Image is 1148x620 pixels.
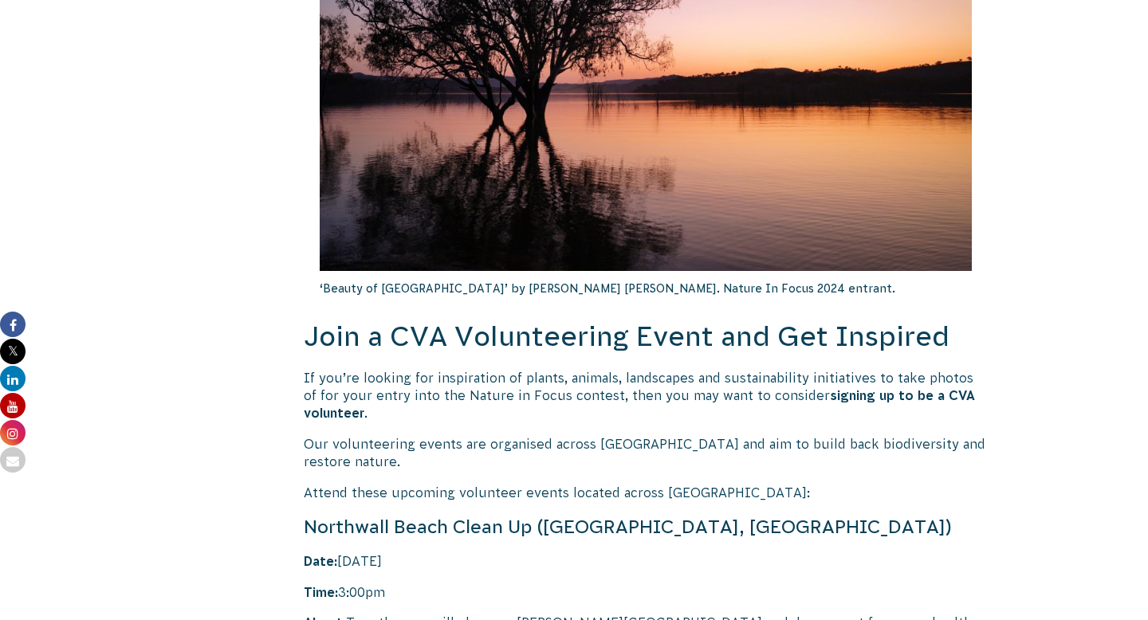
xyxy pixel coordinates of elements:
[304,585,338,599] strong: Time:
[304,435,988,471] p: Our volunteering events are organised across [GEOGRAPHIC_DATA] and aim to build back biodiversity...
[304,484,988,501] p: Attend these upcoming volunteer events located across [GEOGRAPHIC_DATA]:
[320,271,972,306] p: ‘Beauty of [GEOGRAPHIC_DATA]’ by [PERSON_NAME] [PERSON_NAME]. Nature In Focus 2024 entrant.
[304,554,337,568] strong: Date:
[304,583,988,601] p: 3:00pm
[304,318,988,356] h2: Join a CVA Volunteering Event and Get Inspired
[304,369,988,422] p: If you’re looking for inspiration of plants, animals, landscapes and sustainability initiatives t...
[304,514,988,540] h4: Northwall Beach Clean Up ([GEOGRAPHIC_DATA], [GEOGRAPHIC_DATA])
[304,552,988,570] p: [DATE]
